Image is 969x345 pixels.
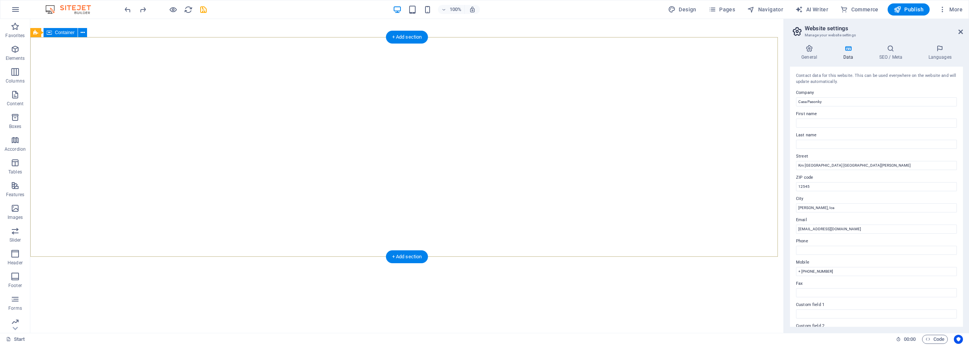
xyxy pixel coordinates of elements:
[796,88,957,97] label: Company
[796,300,957,309] label: Custom field 1
[790,45,832,61] h4: General
[139,5,147,14] i: Redo: Delete elements (Ctrl+Y, ⌘+Y)
[795,6,828,13] span: AI Writer
[747,6,783,13] span: Navigator
[8,169,22,175] p: Tables
[6,55,25,61] p: Elements
[796,152,957,161] label: Street
[904,335,916,344] span: 00 00
[6,78,25,84] p: Columns
[55,30,75,35] span: Container
[8,214,23,220] p: Images
[469,6,476,13] i: On resize automatically adjust zoom level to fit chosen device.
[796,322,957,331] label: Custom field 2
[796,215,957,225] label: Email
[168,5,178,14] button: Click here to leave preview mode and continue editing
[796,109,957,119] label: First name
[123,5,132,14] i: Undo: Change text (Ctrl+Z)
[888,3,930,16] button: Publish
[909,336,910,342] span: :
[184,5,193,14] button: reload
[706,3,738,16] button: Pages
[665,3,699,16] div: Design (Ctrl+Alt+Y)
[9,123,22,130] p: Boxes
[9,237,21,243] p: Slider
[917,45,963,61] h4: Languages
[8,260,23,266] p: Header
[709,6,735,13] span: Pages
[805,25,963,32] h2: Website settings
[438,5,465,14] button: 100%
[796,131,957,140] label: Last name
[8,305,22,311] p: Forms
[796,279,957,288] label: Fax
[44,5,100,14] img: Editor Logo
[840,6,879,13] span: Commerce
[939,6,963,13] span: More
[954,335,963,344] button: Usercentrics
[792,3,831,16] button: AI Writer
[138,5,147,14] button: redo
[868,45,917,61] h4: SEO / Meta
[796,258,957,267] label: Mobile
[668,6,696,13] span: Design
[6,335,25,344] a: Click to cancel selection. Double-click to open Pages
[386,250,428,263] div: + Add section
[805,32,948,39] h3: Manage your website settings
[199,5,208,14] i: Save (Ctrl+S)
[796,194,957,203] label: City
[386,31,428,44] div: + Add section
[925,335,944,344] span: Code
[665,3,699,16] button: Design
[894,6,924,13] span: Publish
[5,146,26,152] p: Accordion
[796,73,957,85] div: Contact data for this website. This can be used everywhere on the website and will update automat...
[8,283,22,289] p: Footer
[184,5,193,14] i: Reload page
[7,101,23,107] p: Content
[896,335,916,344] h6: Session time
[449,5,461,14] h6: 100%
[837,3,882,16] button: Commerce
[796,237,957,246] label: Phone
[199,5,208,14] button: save
[922,335,948,344] button: Code
[5,33,25,39] p: Favorites
[6,192,24,198] p: Features
[936,3,966,16] button: More
[744,3,786,16] button: Navigator
[832,45,868,61] h4: Data
[796,173,957,182] label: ZIP code
[123,5,132,14] button: undo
